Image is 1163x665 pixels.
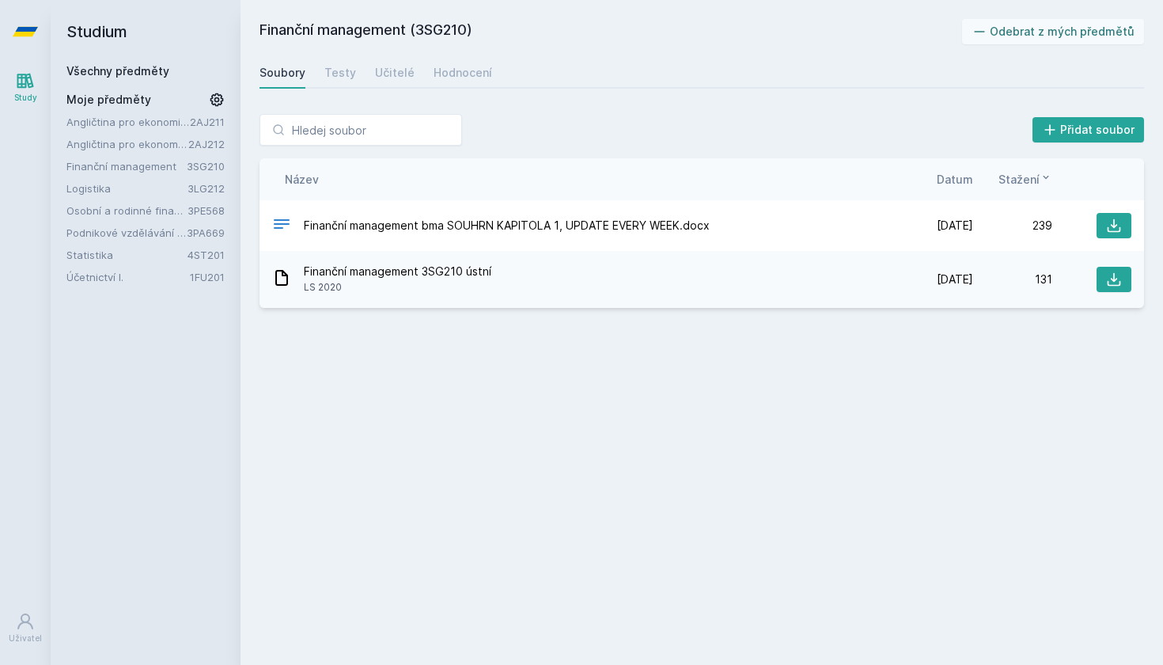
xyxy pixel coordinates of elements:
[304,218,710,234] span: Finanční management bma SOUHRN KAPITOLA 1, UPDATE EVERY WEEK.docx
[434,57,492,89] a: Hodnocení
[3,63,47,112] a: Study
[937,218,973,234] span: [DATE]
[14,92,37,104] div: Study
[998,171,1052,188] button: Stažení
[434,65,492,81] div: Hodnocení
[66,203,188,218] a: Osobní a rodinné finance
[375,65,415,81] div: Učitelé
[190,116,225,128] a: 2AJ211
[304,264,491,279] span: Finanční management 3SG210 ústní
[375,57,415,89] a: Učitelé
[272,215,291,237] div: DOCX
[188,182,225,195] a: 3LG212
[1032,117,1145,142] button: Přidat soubor
[66,180,188,196] a: Logistika
[973,272,1052,287] div: 131
[259,57,305,89] a: Soubory
[66,158,187,174] a: Finanční management
[66,136,188,152] a: Angličtina pro ekonomická studia 2 (B2/C1)
[3,604,47,652] a: Uživatel
[190,271,225,283] a: 1FU201
[187,226,225,239] a: 3PA669
[66,225,187,241] a: Podnikové vzdělávání v praxi (anglicky)
[962,19,1145,44] button: Odebrat z mých předmětů
[188,204,225,217] a: 3PE568
[187,160,225,173] a: 3SG210
[66,92,151,108] span: Moje předměty
[285,171,319,188] button: Název
[304,279,491,295] span: LS 2020
[188,249,225,261] a: 4ST201
[973,218,1052,234] div: 239
[259,19,962,44] h2: Finanční management (3SG210)
[66,114,190,130] a: Angličtina pro ekonomická studia 1 (B2/C1)
[188,138,225,150] a: 2AJ212
[937,171,973,188] button: Datum
[259,65,305,81] div: Soubory
[259,114,462,146] input: Hledej soubor
[324,57,356,89] a: Testy
[998,171,1040,188] span: Stažení
[9,633,42,644] div: Uživatel
[66,269,190,285] a: Účetnictví I.
[66,247,188,263] a: Statistika
[937,272,973,287] span: [DATE]
[66,64,169,78] a: Všechny předměty
[324,65,356,81] div: Testy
